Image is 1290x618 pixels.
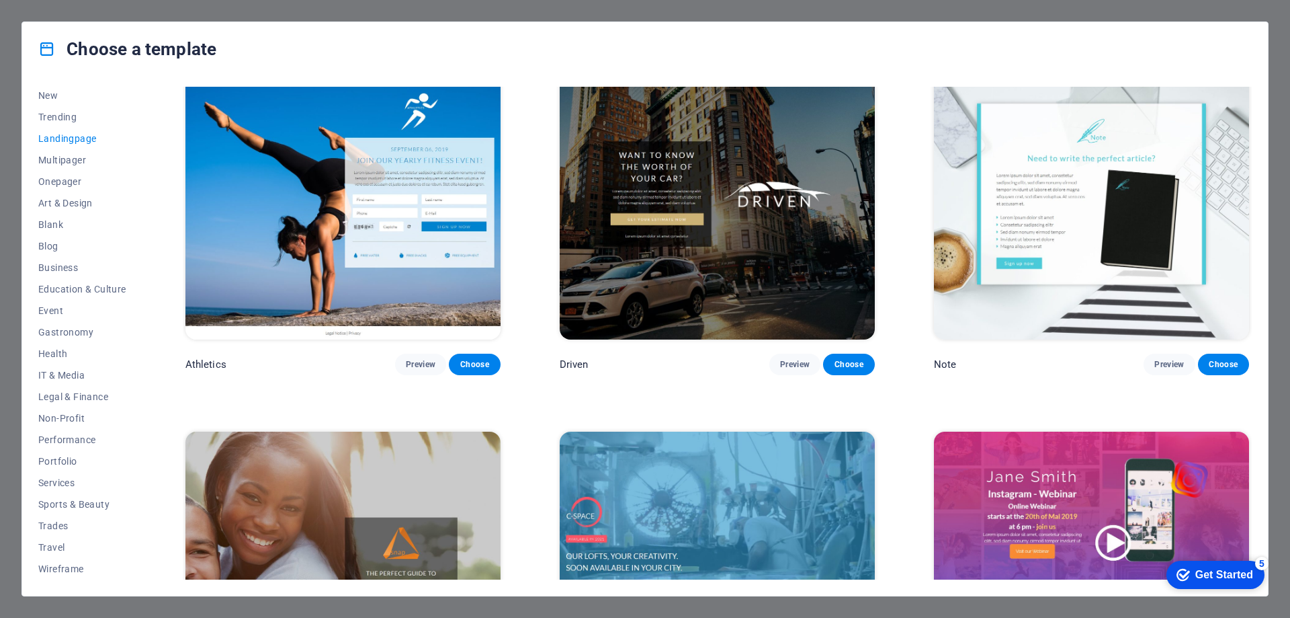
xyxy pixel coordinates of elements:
[38,451,126,472] button: Portfolio
[38,327,126,338] span: Gastronomy
[38,537,126,558] button: Travel
[38,370,126,381] span: IT & Media
[38,386,126,408] button: Legal & Finance
[38,558,126,580] button: Wireframe
[38,192,126,214] button: Art & Design
[38,106,126,128] button: Trending
[38,133,126,144] span: Landingpage
[38,472,126,494] button: Services
[38,364,126,386] button: IT & Media
[1154,359,1184,370] span: Preview
[40,15,97,27] div: Get Started
[38,85,126,106] button: New
[38,520,126,531] span: Trades
[1144,354,1195,375] button: Preview
[38,278,126,300] button: Education & Culture
[38,494,126,515] button: Sports & Beauty
[1209,359,1238,370] span: Choose
[38,219,126,230] span: Blank
[38,262,126,273] span: Business
[38,112,126,122] span: Trending
[38,149,126,171] button: Multipager
[823,354,874,375] button: Choose
[38,257,126,278] button: Business
[38,542,126,553] span: Travel
[934,358,957,371] p: Note
[460,359,489,370] span: Choose
[38,155,126,165] span: Multipager
[38,128,126,149] button: Landingpage
[38,214,126,235] button: Blank
[38,564,126,574] span: Wireframe
[38,198,126,208] span: Art & Design
[38,38,216,60] h4: Choose a template
[185,49,501,340] img: Athletics
[38,235,126,257] button: Blog
[780,359,810,370] span: Preview
[38,408,126,429] button: Non-Profit
[38,434,126,445] span: Performance
[38,499,126,510] span: Sports & Beauty
[38,429,126,451] button: Performance
[38,413,126,424] span: Non-Profit
[834,359,863,370] span: Choose
[560,49,875,340] img: Driven
[99,3,113,16] div: 5
[185,358,226,371] p: Athletics
[11,7,109,35] div: Get Started 5 items remaining, 0% complete
[38,241,126,252] span: Blog
[38,343,126,364] button: Health
[38,321,126,343] button: Gastronomy
[38,348,126,359] span: Health
[38,477,126,488] span: Services
[38,284,126,295] span: Education & Culture
[449,354,500,375] button: Choose
[38,515,126,537] button: Trades
[769,354,820,375] button: Preview
[560,358,589,371] p: Driven
[1198,354,1249,375] button: Choose
[38,176,126,187] span: Onepager
[406,359,435,370] span: Preview
[38,300,126,321] button: Event
[38,456,126,467] span: Portfolio
[38,171,126,192] button: Onepager
[934,49,1249,340] img: Note
[38,305,126,316] span: Event
[38,90,126,101] span: New
[38,391,126,402] span: Legal & Finance
[395,354,446,375] button: Preview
